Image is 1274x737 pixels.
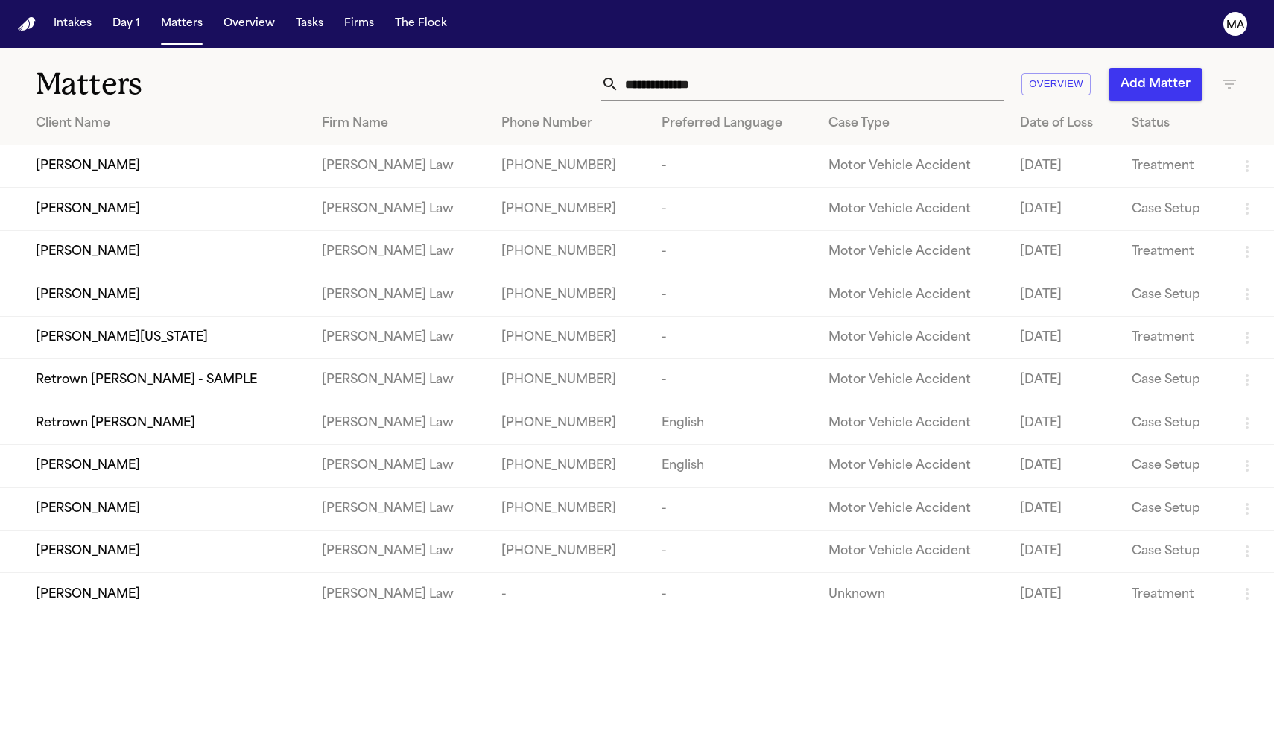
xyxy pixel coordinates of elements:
td: Treatment [1120,145,1226,188]
td: - [650,145,817,188]
td: Motor Vehicle Accident [817,445,1008,487]
button: Add Matter [1109,68,1202,101]
td: [PERSON_NAME] Law [310,188,489,230]
div: Status [1132,115,1214,133]
td: - [650,530,817,572]
td: Unknown [817,573,1008,616]
td: Motor Vehicle Accident [817,487,1008,530]
td: [PERSON_NAME] Law [310,402,489,444]
span: [PERSON_NAME] [36,586,140,604]
td: [DATE] [1008,487,1120,530]
td: [DATE] [1008,273,1120,316]
a: Intakes [48,10,98,37]
button: Tasks [290,10,329,37]
td: - [650,573,817,616]
div: Phone Number [501,115,638,133]
td: [PHONE_NUMBER] [489,316,650,358]
td: Case Setup [1120,188,1226,230]
div: Client Name [36,115,298,133]
button: Matters [155,10,209,37]
span: [PERSON_NAME] [36,200,140,218]
div: Preferred Language [662,115,805,133]
td: Treatment [1120,573,1226,616]
td: [DATE] [1008,145,1120,188]
td: [DATE] [1008,359,1120,402]
td: [DATE] [1008,316,1120,358]
td: Case Setup [1120,359,1226,402]
td: [PHONE_NUMBER] [489,445,650,487]
button: Day 1 [107,10,146,37]
span: [PERSON_NAME] [36,457,140,475]
span: [PERSON_NAME] [36,500,140,518]
td: Motor Vehicle Accident [817,145,1008,188]
td: Treatment [1120,316,1226,358]
td: [PERSON_NAME] Law [310,316,489,358]
td: [DATE] [1008,573,1120,616]
h1: Matters [36,66,379,103]
div: Firm Name [322,115,478,133]
span: [PERSON_NAME] [36,243,140,261]
td: [PERSON_NAME] Law [310,573,489,616]
td: [PHONE_NUMBER] [489,188,650,230]
td: [PHONE_NUMBER] [489,145,650,188]
td: [PHONE_NUMBER] [489,487,650,530]
td: [PERSON_NAME] Law [310,273,489,316]
td: [DATE] [1008,230,1120,273]
td: [PERSON_NAME] Law [310,359,489,402]
button: Overview [218,10,281,37]
td: Motor Vehicle Accident [817,230,1008,273]
span: Retrown [PERSON_NAME] - SAMPLE [36,371,257,389]
td: [DATE] [1008,445,1120,487]
td: Treatment [1120,230,1226,273]
div: Case Type [828,115,996,133]
td: [PERSON_NAME] Law [310,530,489,572]
button: Firms [338,10,380,37]
td: [DATE] [1008,530,1120,572]
span: [PERSON_NAME] [36,157,140,175]
img: Finch Logo [18,17,36,31]
td: Motor Vehicle Accident [817,402,1008,444]
div: Date of Loss [1020,115,1108,133]
td: Case Setup [1120,445,1226,487]
td: [PHONE_NUMBER] [489,273,650,316]
button: The Flock [389,10,453,37]
td: - [650,359,817,402]
a: Home [18,17,36,31]
td: Motor Vehicle Accident [817,359,1008,402]
td: - [650,487,817,530]
span: [PERSON_NAME] [36,286,140,304]
td: - [650,273,817,316]
td: [PHONE_NUMBER] [489,530,650,572]
td: [PERSON_NAME] Law [310,230,489,273]
span: [PERSON_NAME] [36,543,140,560]
td: - [650,188,817,230]
td: [DATE] [1008,402,1120,444]
td: Case Setup [1120,273,1226,316]
button: Overview [1021,73,1091,96]
td: Motor Vehicle Accident [817,273,1008,316]
td: - [489,573,650,616]
td: [PHONE_NUMBER] [489,402,650,444]
td: Case Setup [1120,487,1226,530]
td: [PHONE_NUMBER] [489,230,650,273]
td: Motor Vehicle Accident [817,530,1008,572]
td: [PERSON_NAME] Law [310,487,489,530]
td: - [650,316,817,358]
td: [PERSON_NAME] Law [310,145,489,188]
td: - [650,230,817,273]
td: Motor Vehicle Accident [817,188,1008,230]
td: Case Setup [1120,402,1226,444]
span: Retrown [PERSON_NAME] [36,414,195,432]
td: Case Setup [1120,530,1226,572]
td: Motor Vehicle Accident [817,316,1008,358]
td: [PERSON_NAME] Law [310,445,489,487]
span: [PERSON_NAME][US_STATE] [36,329,208,347]
td: [PHONE_NUMBER] [489,359,650,402]
td: English [650,402,817,444]
td: [DATE] [1008,188,1120,230]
